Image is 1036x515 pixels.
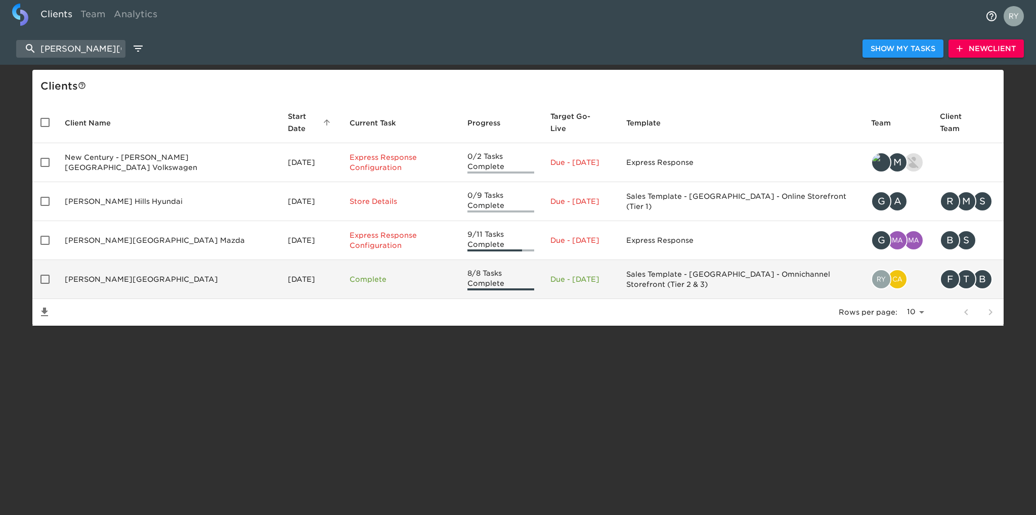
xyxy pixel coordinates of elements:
span: Show My Tasks [871,42,935,55]
td: 9/11 Tasks Complete [459,221,542,260]
div: S [956,230,976,250]
div: rconrad@eyeballmarketingsolutions.com, mdukes@eyeballmarketingsolutions.com, support@eyeballmarke... [940,191,996,211]
td: Express Response [618,143,864,182]
div: R [940,191,960,211]
span: Start Date [288,110,333,135]
td: 8/8 Tasks Complete [459,260,542,299]
div: geoffrey.ruppert@roadster.com, austin.branch@cdk.com [871,191,924,211]
td: [DATE] [280,221,341,260]
img: madison.craig@roadster.com [888,231,906,249]
p: Due - [DATE] [550,235,610,245]
table: enhanced table [32,102,1004,326]
img: catherine.manisharaj@cdk.com [888,270,906,288]
p: Complete [350,274,451,284]
p: Due - [DATE] [550,196,610,206]
span: Target Go-Live [550,110,610,135]
div: M [887,152,908,173]
td: New Century - [PERSON_NAME][GEOGRAPHIC_DATA] Volkswagen [57,143,280,182]
a: Team [76,4,110,28]
div: geoffrey.ruppert@roadster.com, madison.craig@roadster.com, manjula.gunipuri@cdk.com [871,230,924,250]
td: [DATE] [280,143,341,182]
td: [PERSON_NAME][GEOGRAPHIC_DATA] [57,260,280,299]
span: Template [626,117,674,129]
p: Due - [DATE] [550,157,610,167]
td: [DATE] [280,182,341,221]
select: rows per page [901,305,928,320]
a: Clients [36,4,76,28]
button: Show My Tasks [862,39,943,58]
span: Current Task [350,117,409,129]
span: Client Name [65,117,124,129]
div: G [871,230,891,250]
td: Sales Template - [GEOGRAPHIC_DATA] - Omnichannel Storefront (Tier 2 & 3) [618,260,864,299]
button: NewClient [948,39,1024,58]
td: 0/9 Tasks Complete [459,182,542,221]
img: tyler@roadster.com [872,153,890,171]
button: notifications [979,4,1004,28]
input: search [16,40,125,58]
p: Due - [DATE] [550,274,610,284]
p: Rows per page: [839,307,897,317]
span: Team [871,117,904,129]
img: manjula.gunipuri@cdk.com [904,231,923,249]
button: Save List [32,300,57,324]
div: S [972,191,992,211]
td: [DATE] [280,260,341,299]
div: Client s [40,78,1000,94]
span: New Client [957,42,1016,55]
p: Store Details [350,196,451,206]
div: F [940,269,960,289]
span: Client Team [940,110,996,135]
td: Sales Template - [GEOGRAPHIC_DATA] - Online Storefront (Tier 1) [618,182,864,221]
td: [PERSON_NAME][GEOGRAPHIC_DATA] Mazda [57,221,280,260]
div: fleon@puentehillsford.com, time@puentehillsford.com, bmendes@puentehillsford.com [940,269,996,289]
div: B [972,269,992,289]
a: Analytics [110,4,161,28]
img: ryan.dale@roadster.com [872,270,890,288]
button: edit [129,40,147,57]
img: Profile [1004,6,1024,26]
div: T [956,269,976,289]
div: tyler@roadster.com, michael.beck@roadster.com, kevin.lo@roadster.com [871,152,924,173]
div: G [871,191,891,211]
div: M [956,191,976,211]
div: ryan.dale@roadster.com, catherine.manisharaj@cdk.com [871,269,924,289]
p: Express Response Configuration [350,152,451,173]
svg: This is a list of all of your clients and clients shared with you [78,81,86,90]
span: This is the next Task in this Hub that should be completed [350,117,396,129]
span: Calculated based on the start date and the duration of all Tasks contained in this Hub. [550,110,597,135]
div: bo@phmazda.com, sean@phmazda.com [940,230,996,250]
img: logo [12,4,28,26]
img: kevin.lo@roadster.com [904,153,923,171]
p: Express Response Configuration [350,230,451,250]
div: A [887,191,908,211]
td: [PERSON_NAME] Hills Hyundai [57,182,280,221]
td: 0/2 Tasks Complete [459,143,542,182]
td: Express Response [618,221,864,260]
span: Progress [467,117,513,129]
div: B [940,230,960,250]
